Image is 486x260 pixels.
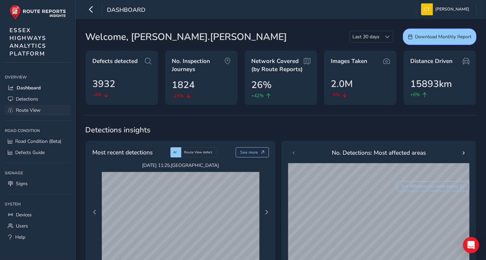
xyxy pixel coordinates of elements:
[173,150,177,155] span: AI
[5,72,71,82] div: Overview
[181,147,217,157] div: Route View defect
[85,125,477,135] span: Detections insights
[92,77,115,91] span: 3932
[332,148,426,157] span: No. Detections: Most affected areas
[240,150,258,155] span: See more
[15,138,61,145] span: Road Condition (Beta)
[172,78,195,92] span: 1824
[421,3,471,15] button: [PERSON_NAME]
[9,26,46,58] span: ESSEX HIGHWAYS ANALYTICS PLATFORM
[410,57,453,65] span: Distance Driven
[251,57,304,73] span: Network Covered (by Route Reports)
[172,57,224,73] span: No. Inspection Journeys
[92,148,153,157] span: Most recent detections
[5,209,71,220] a: Devices
[403,28,477,45] button: Download Monthly Report
[92,57,138,65] span: Defects detected
[107,6,145,15] span: Dashboard
[5,147,71,158] a: Defects Guide
[170,147,181,157] div: AI
[410,77,452,91] span: 15893km
[331,91,340,98] span: -5%
[5,82,71,93] a: Dashboard
[5,93,71,105] a: Detections
[16,96,38,102] span: Detections
[350,31,382,42] span: Last 30 days
[5,178,71,189] a: Signs
[15,234,25,240] span: Help
[15,149,45,156] span: Defects Guide
[5,105,71,116] a: Route View
[16,223,28,229] span: Users
[236,147,269,157] button: See more
[5,168,71,178] div: Signage
[5,199,71,209] div: System
[9,5,66,20] img: rr logo
[331,57,367,65] span: Images Taken
[92,91,101,98] span: -4%
[397,181,470,191] button: See difference for same period
[16,107,41,113] span: Route View
[172,92,184,99] span: -15%
[5,126,71,136] div: Road Condition
[262,208,271,217] button: Next Page
[463,237,479,253] div: Open Intercom Messenger
[5,136,71,147] a: Road Condition (Beta)
[85,30,287,44] span: Welcome, [PERSON_NAME].[PERSON_NAME]
[251,78,272,92] span: 26%
[251,92,264,99] span: +42%
[184,150,212,155] span: Route View defect
[410,91,420,98] span: +6%
[16,180,28,187] span: Signs
[401,183,459,189] span: See difference for same period
[435,3,469,15] span: [PERSON_NAME]
[415,34,471,40] span: Download Monthly Report
[5,220,71,232] a: Users
[90,208,99,217] button: Previous Page
[16,212,32,218] span: Devices
[331,77,353,91] span: 2.0M
[421,3,433,15] img: diamond-layout
[102,162,259,169] span: [DATE] 11:25 , [GEOGRAPHIC_DATA]
[17,85,41,91] span: Dashboard
[5,232,71,243] a: Help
